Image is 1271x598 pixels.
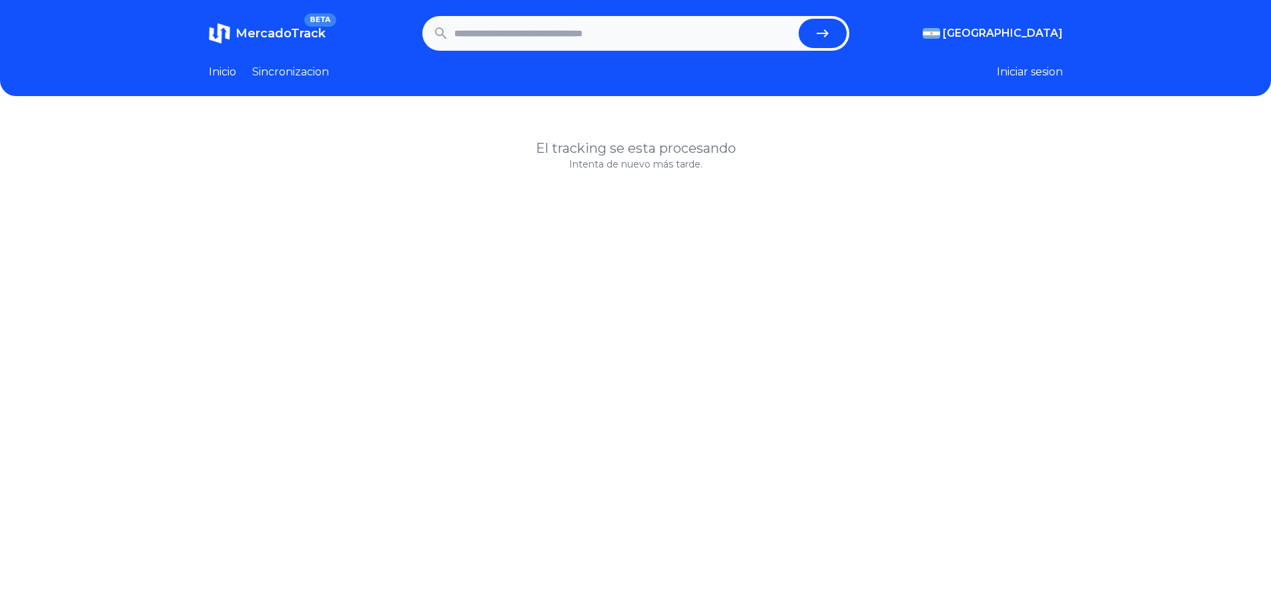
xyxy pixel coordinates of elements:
img: Argentina [923,28,940,39]
span: BETA [304,13,336,27]
h1: El tracking se esta procesando [209,139,1063,158]
span: [GEOGRAPHIC_DATA] [943,25,1063,41]
button: [GEOGRAPHIC_DATA] [923,25,1063,41]
a: Inicio [209,64,236,80]
a: Sincronizacion [252,64,329,80]
img: MercadoTrack [209,23,230,44]
span: MercadoTrack [236,26,326,41]
button: Iniciar sesion [997,64,1063,80]
a: MercadoTrackBETA [209,23,326,44]
p: Intenta de nuevo más tarde. [209,158,1063,171]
